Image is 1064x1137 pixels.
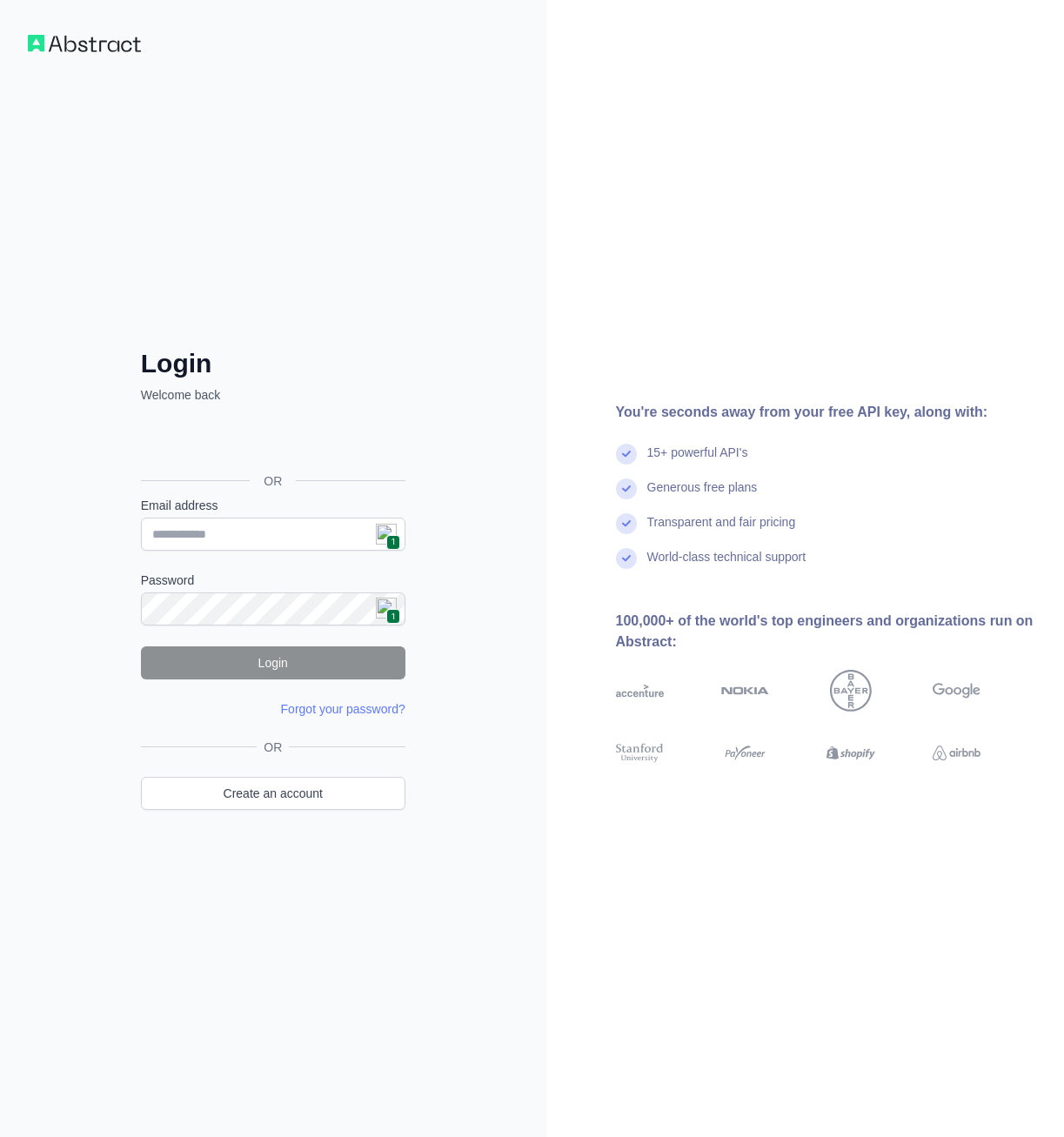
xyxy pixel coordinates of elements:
[281,702,405,716] a: Forgot your password?
[376,598,397,619] img: npw-badge-icon.svg
[616,513,637,534] img: check mark
[250,472,296,490] span: OR
[616,741,664,766] img: stanford university
[721,741,769,766] img: payoneer
[386,535,399,550] span: 1
[933,670,980,712] img: google
[141,777,405,810] a: Create an account
[376,524,397,545] img: npw-badge-icon.svg
[616,611,1037,652] div: 100,000+ of the world's top engineers and organizations run on Abstract:
[647,513,796,548] div: Transparent and fair pricing
[830,670,872,712] img: bayer
[616,402,1037,423] div: You're seconds away from your free API key, along with:
[386,609,399,624] span: 1
[141,572,405,589] label: Password
[257,739,289,756] span: OR
[647,444,748,478] div: 15+ powerful API's
[647,548,806,583] div: World-class technical support
[616,478,637,499] img: check mark
[141,348,405,379] h2: Login
[933,741,980,766] img: airbnb
[616,670,664,712] img: accenture
[616,548,637,569] img: check mark
[141,646,405,679] button: Login
[28,35,141,52] img: Workflow
[647,478,758,513] div: Generous free plans
[141,497,405,514] label: Email address
[826,741,874,766] img: shopify
[721,670,769,712] img: nokia
[141,386,405,404] p: Welcome back
[616,444,637,465] img: check mark
[132,423,411,461] iframe: Sign in with Google Button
